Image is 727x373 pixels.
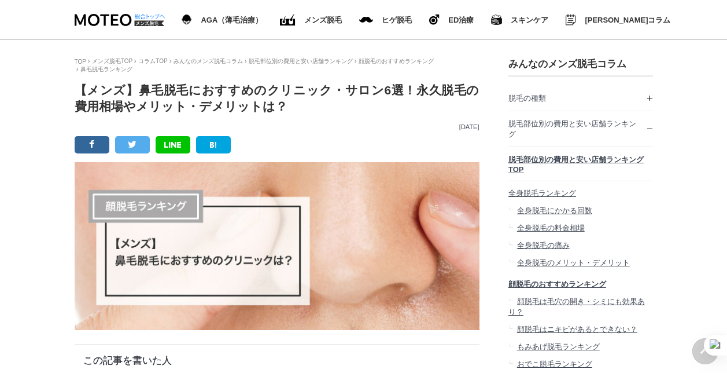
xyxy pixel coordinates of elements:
span: おでこ脱毛ランキング [516,360,592,368]
img: MOTEO DATSUMOU [75,14,164,26]
a: メンズ脱毛 ヒゲ脱毛 [359,14,412,26]
a: TOP [75,58,86,65]
a: 全身脱毛のメリット・デメリット [508,254,653,272]
img: PAGE UP [692,338,718,364]
a: 脱毛部位別の費用と安い店舗ランキングTOP [508,147,653,181]
a: AGA（薄毛治療） AGA（薄毛治療） [182,12,263,27]
span: メンズ脱毛 [304,16,342,24]
a: スキンケア [491,12,548,27]
img: ヒゲ脱毛 [429,14,440,25]
a: おでこ脱毛ランキング [508,356,653,373]
a: みんなのメンズ脱毛コラム [174,58,243,64]
span: 全身脱毛の料金相場 [516,224,584,232]
a: ED（勃起不全）治療 メンズ脱毛 [280,12,342,28]
img: B! [210,142,217,148]
a: 顔脱毛のおすすめランキング [359,58,434,64]
span: 脱毛の種類 [508,94,546,103]
p: [DATE] [75,123,479,130]
span: 脱毛部位別の費用と安い店舗ランキングTOP [508,155,644,174]
a: コラムTOP [138,58,167,64]
img: 【メンズ】鼻毛脱毛におすすめのクリニックは？ [75,162,479,330]
a: 顔脱毛はニキビがあるとできない？ [508,321,653,338]
span: [PERSON_NAME]コラム [585,16,670,24]
p: この記事を書いた人 [83,354,471,367]
a: ヒゲ脱毛 ED治療 [429,12,474,27]
img: LINE [164,142,181,148]
a: 顔脱毛は毛穴の開き・シミにも効果あり？ [508,293,653,321]
img: AGA（薄毛治療） [182,14,193,25]
span: 顔脱毛は毛穴の開き・シミにも効果あり？ [508,297,645,316]
span: 全身脱毛のメリット・デメリット [516,258,629,267]
a: 全身脱毛の料金相場 [508,220,653,237]
span: 顔脱毛はニキビがあるとできない？ [516,325,637,334]
a: もみあげ脱毛ランキング [508,338,653,356]
span: 全身脱毛ランキング [508,189,576,198]
a: 全身脱毛ランキング [508,181,653,203]
span: 脱毛部位別の費用と安い店舗ランキング [508,119,636,138]
span: もみあげ脱毛ランキング [516,342,599,351]
span: スキンケア [511,16,548,24]
span: 顔脱毛のおすすめランキング [508,280,606,288]
span: 全身脱毛にかかる回数 [516,206,592,215]
a: メンズ脱毛TOP [92,58,132,64]
a: 脱毛部位別の費用と安い店舗ランキング [249,58,353,64]
span: ED治療 [448,16,474,24]
a: みんなのMOTEOコラム [PERSON_NAME]コラム [566,12,670,28]
a: 全身脱毛にかかる回数 [508,202,653,220]
span: 全身脱毛の痛み [516,241,569,250]
img: 総合トップへ [134,14,165,19]
a: 全身脱毛の痛み [508,237,653,254]
img: みんなのMOTEOコラム [566,14,576,25]
a: 顔脱毛のおすすめランキング [508,272,653,293]
h3: みんなのメンズ脱毛コラム [508,57,653,71]
span: AGA（薄毛治療） [201,16,263,24]
span: ヒゲ脱毛 [382,16,412,24]
img: メンズ脱毛 [359,17,373,23]
a: 脱毛の種類 [508,86,653,111]
img: ED（勃起不全）治療 [280,14,296,26]
a: 脱毛部位別の費用と安い店舗ランキング [508,111,653,147]
li: 鼻毛脱毛ランキング [76,65,132,74]
h1: 【メンズ】鼻毛脱毛におすすめのクリニック・サロン6選！永久脱毛の費用相場やメリット・デメリットは？ [75,82,479,115]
